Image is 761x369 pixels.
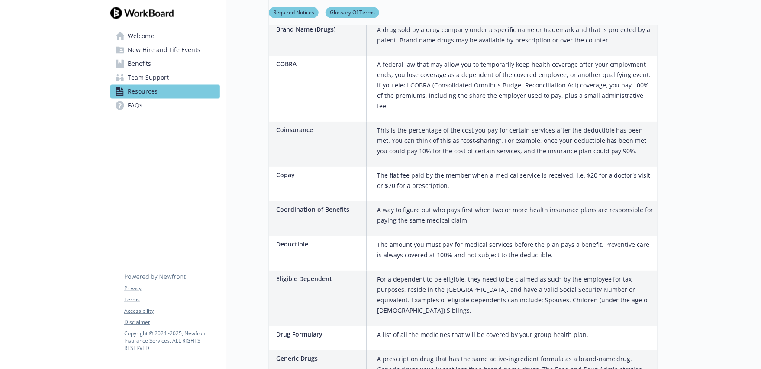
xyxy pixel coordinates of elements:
[124,330,219,352] p: Copyright © 2024 - 2025 , Newfront Insurance Services, ALL RIGHTS RESERVED
[276,205,363,214] p: Coordination of Benefits
[110,43,220,57] a: New Hire and Life Events
[128,71,169,85] span: Team Support
[128,85,158,99] span: Resources
[377,125,654,156] p: This is the percentage of the cost you pay for certain services after the deductible has been met...
[276,274,363,283] p: Eligible Dependent
[128,29,154,43] span: Welcome
[124,296,219,304] a: Terms
[377,274,654,316] p: For a dependent to be eligible, they need to be claimed as such by the employee for tax purposes,...
[128,43,200,57] span: New Hire and Life Events
[110,29,220,43] a: Welcome
[377,170,654,191] p: The flat fee paid by the member when a medical service is received, i.e. $20 for a doctor's visit...
[276,354,363,363] p: Generic Drugs
[124,318,219,326] a: Disclaimer
[110,57,220,71] a: Benefits
[377,59,654,111] p: A federal law that may allow you to temporarily keep health coverage after your employment ends, ...
[124,285,219,292] a: Privacy
[276,240,363,249] p: Deductible
[276,170,363,179] p: Copay
[128,99,142,113] span: FAQs
[377,205,654,226] p: A way to figure out who pays first when two or more health insurance plans are responsible for pa...
[377,240,654,260] p: The amount you must pay for medical services before the plan pays a benefit. Preventive care is a...
[128,57,151,71] span: Benefits
[276,125,363,134] p: Coinsurance
[124,307,219,315] a: Accessibility
[110,99,220,113] a: FAQs
[269,8,319,16] a: Required Notices
[276,59,363,68] p: COBRA
[326,8,379,16] a: Glossary Of Terms
[110,71,220,85] a: Team Support
[377,25,654,45] p: A drug sold by a drug company under a specific name or trademark and that is protected by a paten...
[110,85,220,99] a: Resources
[276,25,363,34] p: Brand Name (Drugs)
[276,330,363,339] p: Drug Formulary
[377,330,588,340] p: A list of all the medicines that will be covered by your group health plan.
